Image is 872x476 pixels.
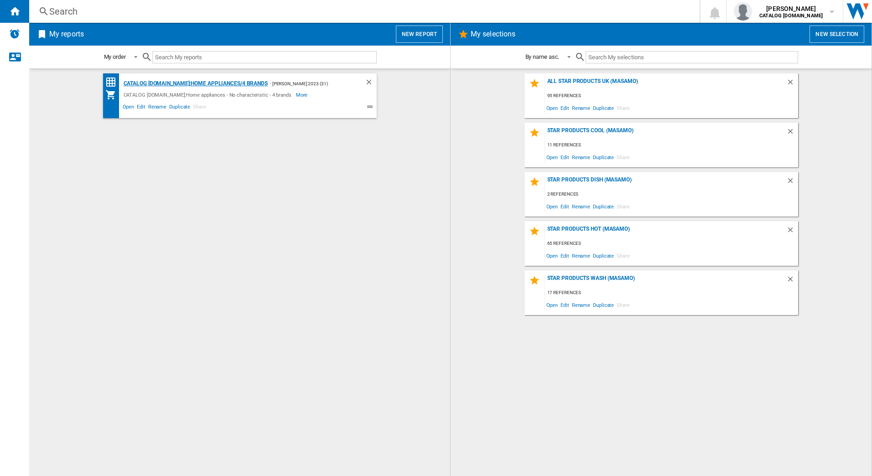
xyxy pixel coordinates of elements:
div: Delete [786,127,798,140]
div: 11 references [545,140,798,151]
span: Open [545,249,560,262]
div: Star Products Dish (masamo) [545,176,786,189]
span: Duplicate [592,249,615,262]
span: Rename [571,200,592,212]
div: By name asc. [525,53,560,60]
div: Delete [786,176,798,189]
span: Duplicate [168,103,192,114]
h2: My selections [469,26,517,43]
div: My order [104,53,126,60]
span: Duplicate [592,200,615,212]
span: Open [121,103,136,114]
span: Open [545,200,560,212]
div: CATALOG [DOMAIN_NAME]:Home appliances/4 brands [121,78,268,89]
span: Share [192,103,208,114]
span: Duplicate [592,299,615,311]
span: Rename [571,249,592,262]
span: Rename [147,103,168,114]
span: Rename [571,102,592,114]
div: Price Matrix [105,77,121,88]
div: 17 references [545,287,798,299]
span: Share [615,249,631,262]
span: Rename [571,151,592,163]
span: Share [615,151,631,163]
span: Edit [559,102,571,114]
span: Open [545,299,560,311]
span: Share [615,299,631,311]
span: Edit [135,103,147,114]
div: My Assortment [105,89,121,100]
span: Share [615,102,631,114]
div: Delete [786,78,798,90]
b: CATALOG [DOMAIN_NAME] [759,13,823,19]
span: Duplicate [592,151,615,163]
span: Edit [559,200,571,212]
input: Search My reports [152,51,377,63]
div: 65 references [545,238,798,249]
div: Star Products Wash (masamo) [545,275,786,287]
div: - [PERSON_NAME] 2023 (31) [268,78,347,89]
div: Star Products Cool (masamo) [545,127,786,140]
button: New selection [810,26,864,43]
img: profile.jpg [734,2,752,21]
h2: My reports [47,26,86,43]
div: Delete [786,275,798,287]
span: Rename [571,299,592,311]
img: alerts-logo.svg [9,28,20,39]
span: [PERSON_NAME] [759,4,823,13]
div: All star products UK (masamo) [545,78,786,90]
div: 95 references [545,90,798,102]
div: CATALOG [DOMAIN_NAME]:Home appliances - No characteristic - 4 brands [121,89,296,100]
button: New report [396,26,443,43]
div: Star Products Hot (masamo) [545,226,786,238]
span: More [296,89,309,100]
span: Share [615,200,631,212]
div: Delete [365,78,377,89]
div: Delete [786,226,798,238]
span: Duplicate [592,102,615,114]
div: Search [49,5,676,18]
span: Edit [559,299,571,311]
div: 2 references [545,189,798,200]
span: Edit [559,151,571,163]
input: Search My selections [586,51,798,63]
span: Open [545,151,560,163]
span: Edit [559,249,571,262]
span: Open [545,102,560,114]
